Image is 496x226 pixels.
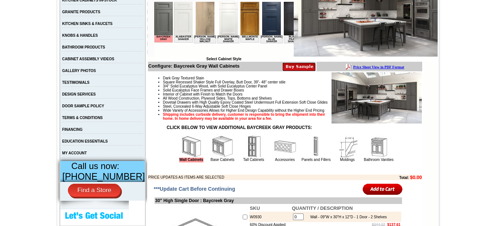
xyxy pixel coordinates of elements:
[62,33,98,37] a: KNOBS & HANDLES
[410,175,422,180] b: $0.00
[274,136,296,158] img: Accessories
[163,80,286,84] span: Square Recessed Shaker Style Full Overlay, Butt Door, 39"- 48" center stile
[167,125,312,130] strong: CLICK BELOW TO VIEW ADDITIONAL BAYCREEK GRAY PRODUCTS:
[1,2,7,8] img: pdf.png
[163,84,267,88] span: 3/4" Solid Eucalyptus Wood, with Solid Eucalyptus Center Panel
[130,33,148,42] td: Black Pearl Shaker
[62,104,104,108] a: DOOR SAMPLE POLICY
[154,186,235,192] span: ***Update Cart Before Continuing
[368,136,390,158] img: Bathroom Vanities
[206,57,242,61] b: Select Cabinet Style
[275,158,295,162] a: Accessories
[62,45,105,49] a: BATHROOM PRODUCTS
[62,116,103,120] a: TERMS & CONDITIONS
[336,136,358,158] img: Moldings
[301,158,330,162] a: Panels and Fillers
[243,136,265,158] img: Tall Cabinets
[8,3,59,7] b: Price Sheet View in PDF Format
[163,92,243,96] span: Interior of Cabinet with Finish to Match the Doors
[62,57,114,61] a: CABINET ASSEMBLY VIDEOS
[180,136,202,158] img: Wall Cabinets
[340,158,355,162] a: Moldings
[163,108,324,112] span: Wide Variety of Accessories Allows for Higher End Design Capability without the Higher End Pricing
[211,136,233,158] img: Base Cabinets
[163,100,328,104] span: Dovetail Drawers with High Quality Epoxy Coated Steel Undermount Full Extension Soft Close Glides
[155,197,402,204] td: 30" High Single Door : Baycreek Gray
[250,205,260,211] b: SKU
[332,72,422,123] img: Product Image
[62,139,108,143] a: EDUCATION ESSENTIALS
[249,212,291,222] td: W0930
[305,136,327,158] img: Panels and Fillers
[62,22,112,26] a: KITCHEN SINKS & FAUCETS
[62,128,83,132] a: FINANCING
[307,215,387,219] div: Wall - 09"W x 30"H x 12"D - 1 Door - 2 Shelves
[163,112,325,121] strong: Shipping includes curbside delivery, customer is responsible to bring the shipment into their hom...
[62,69,96,73] a: GALLERY PHOTOS
[292,205,353,211] b: QUANTITY / DESCRIPTION
[243,158,264,162] a: Tall Cabinets
[363,183,403,195] input: Add to Cart
[71,161,119,171] span: Call us now:
[62,92,96,96] a: DESIGN SERVICES
[364,158,394,162] a: Bathroom Vanities
[62,151,87,155] a: MY ACCOUNT
[154,2,294,57] iframe: Browser incompatible
[68,184,121,197] a: Find a Store
[62,10,100,14] a: GRANITE PRODUCTS
[148,175,359,180] td: PRICE UPDATES AS ITEMS ARE SELECTED
[179,158,203,162] a: Wall Cabinets
[163,104,251,108] span: Steel, Concealed 6-Way Adjustable Soft Close Hinges
[163,76,204,80] span: Dark Gray Textured Stain
[62,171,145,182] span: [PHONE_NUMBER]
[210,158,234,162] a: Base Cabinets
[8,1,59,7] a: Price Sheet View in PDF Format
[148,63,240,69] b: Configure: Baycreek Gray Wall Cabinets
[163,96,272,100] span: All Wood Construction, Plywood Sides, Tops, Bottoms and Shelves
[399,176,409,180] b: Total:
[163,88,244,92] span: Solid Eucalyptus Face Frames and Drawer Boxes
[62,80,89,85] a: TESTIMONIALS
